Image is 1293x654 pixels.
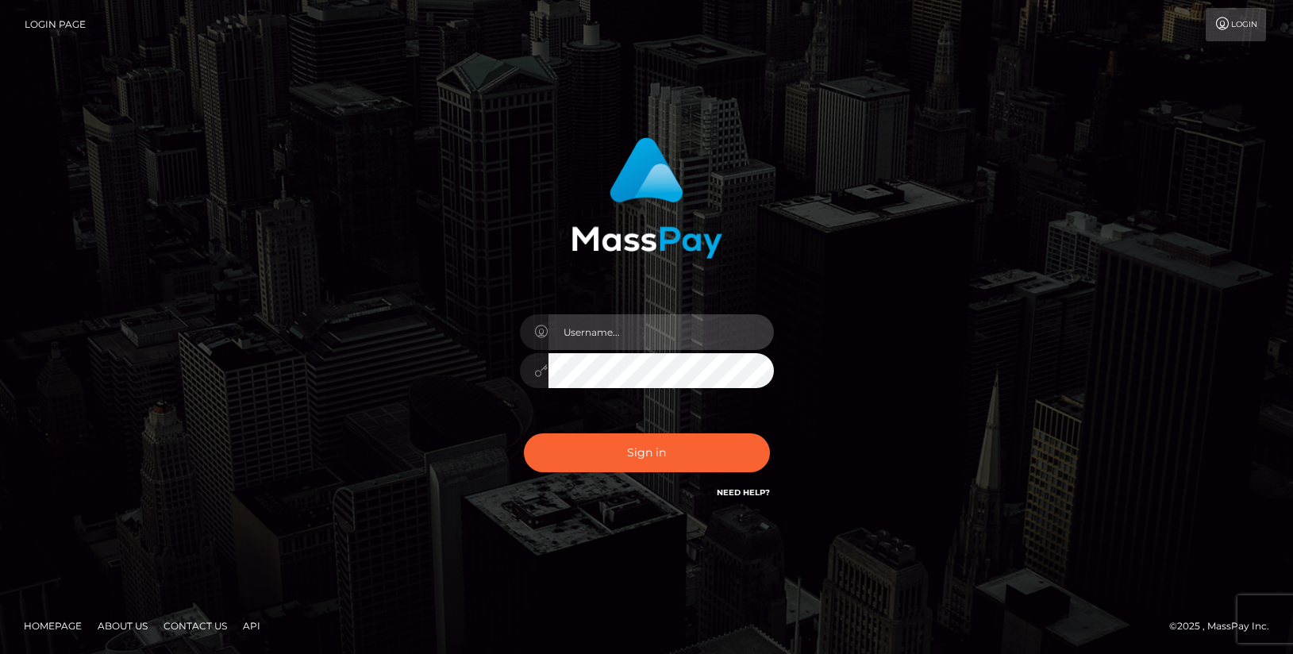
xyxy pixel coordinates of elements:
img: MassPay Login [571,137,722,259]
input: Username... [548,314,774,350]
a: Homepage [17,614,88,638]
button: Sign in [524,433,770,472]
a: Login Page [25,8,86,41]
a: Need Help? [717,487,770,498]
div: © 2025 , MassPay Inc. [1169,617,1281,635]
a: Login [1206,8,1266,41]
a: API [237,614,267,638]
a: Contact Us [157,614,233,638]
a: About Us [91,614,154,638]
